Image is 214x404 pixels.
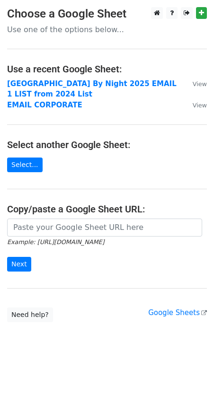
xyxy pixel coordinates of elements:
[183,79,207,88] a: View
[7,158,43,172] a: Select...
[7,257,31,272] input: Next
[193,80,207,88] small: View
[148,308,207,317] a: Google Sheets
[7,101,82,109] a: EMAIL CORPORATE
[7,79,177,99] a: [GEOGRAPHIC_DATA] By Night 2025 EMAIL 1 LIST from 2024 List
[7,25,207,35] p: Use one of the options below...
[7,219,202,237] input: Paste your Google Sheet URL here
[7,63,207,75] h4: Use a recent Google Sheet:
[7,238,104,246] small: Example: [URL][DOMAIN_NAME]
[7,7,207,21] h3: Choose a Google Sheet
[193,102,207,109] small: View
[7,203,207,215] h4: Copy/paste a Google Sheet URL:
[7,139,207,150] h4: Select another Google Sheet:
[7,307,53,322] a: Need help?
[183,101,207,109] a: View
